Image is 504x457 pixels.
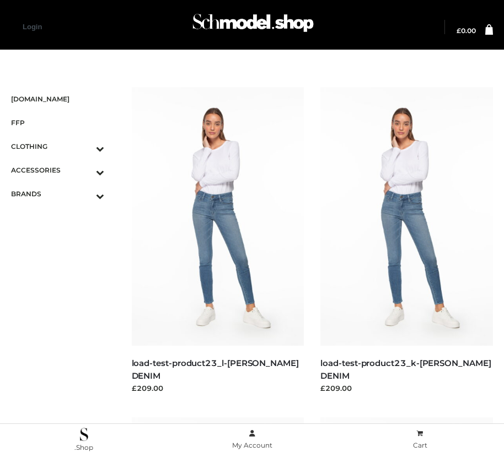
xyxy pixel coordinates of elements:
a: CLOTHINGToggle Submenu [11,135,104,158]
a: £0.00 [457,28,476,34]
a: Schmodel Admin 964 [187,9,317,45]
span: BRANDS [11,187,104,200]
span: [DOMAIN_NAME] [11,93,104,105]
a: Login [23,23,42,31]
a: ACCESSORIESToggle Submenu [11,158,104,182]
span: £ [457,26,461,35]
a: My Account [168,427,336,452]
bdi: 0.00 [457,26,476,35]
a: FFP [11,111,104,135]
div: £209.00 [132,383,304,394]
a: Cart [336,427,504,452]
a: load-test-product23_l-[PERSON_NAME] DENIM [132,358,299,381]
span: My Account [232,441,272,449]
span: CLOTHING [11,140,104,153]
span: FFP [11,116,104,129]
img: .Shop [80,428,88,441]
a: BRANDSToggle Submenu [11,182,104,206]
span: Cart [413,441,427,449]
a: load-test-product23_k-[PERSON_NAME] DENIM [320,358,491,381]
button: Toggle Submenu [66,135,104,158]
img: Schmodel Admin 964 [190,6,317,45]
span: .Shop [74,443,93,451]
div: £209.00 [320,383,493,394]
span: ACCESSORIES [11,164,104,176]
button: Toggle Submenu [66,182,104,206]
a: [DOMAIN_NAME] [11,87,104,111]
button: Toggle Submenu [66,158,104,182]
